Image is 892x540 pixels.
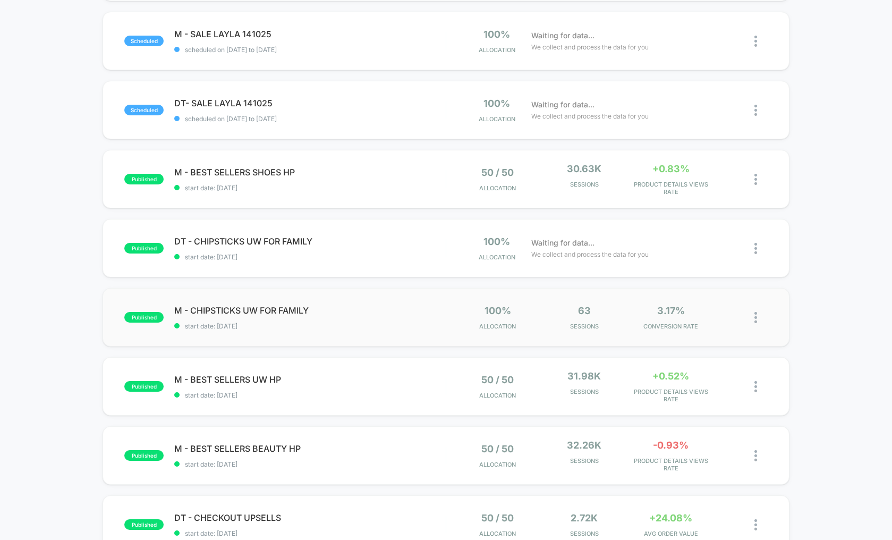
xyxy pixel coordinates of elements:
span: published [124,381,164,392]
span: 30.63k [567,163,601,174]
span: Sessions [543,323,625,330]
span: We collect and process the data for you [531,111,649,121]
span: 63 [578,305,591,316]
span: published [124,312,164,323]
span: M - BEST SELLERS BEAUTY HP [174,443,446,454]
span: scheduled on [DATE] to [DATE] [174,115,446,123]
img: close [754,174,757,185]
span: -0.93% [653,440,689,451]
span: 50 / 50 [481,443,514,454]
span: DT - CHIPSTICKS UW FOR FAMILY [174,236,446,247]
span: 32.26k [567,440,601,451]
span: scheduled [124,36,164,46]
span: Allocation [479,461,516,468]
span: start date: [DATE] [174,460,446,468]
span: start date: [DATE] [174,184,446,192]
span: start date: [DATE] [174,322,446,330]
span: published [124,450,164,461]
span: Waiting for data... [531,237,594,249]
span: 100% [483,236,510,247]
span: M - SALE LAYLA 141025 [174,29,446,39]
span: 100% [485,305,511,316]
span: start date: [DATE] [174,253,446,261]
span: +24.08% [649,512,692,524]
img: close [754,450,757,461]
span: Waiting for data... [531,30,594,41]
span: published [124,243,164,254]
span: Sessions [543,457,625,465]
span: Allocation [479,530,516,537]
span: Sessions [543,181,625,188]
span: scheduled [124,105,164,115]
span: Allocation [479,46,515,54]
span: 100% [483,29,510,40]
span: Sessions [543,388,625,395]
span: Allocation [479,115,515,123]
span: +0.52% [652,370,689,382]
span: M - BEST SELLERS UW HP [174,374,446,385]
span: DT - CHECKOUT UPSELLS [174,512,446,523]
span: start date: [DATE] [174,529,446,537]
img: close [754,519,757,530]
span: +0.83% [652,163,690,174]
span: 3.17% [657,305,685,316]
span: Allocation [479,254,515,261]
span: M - CHIPSTICKS UW FOR FAMILY [174,305,446,316]
span: Allocation [479,392,516,399]
img: close [754,105,757,116]
span: 50 / 50 [481,167,514,178]
span: 50 / 50 [481,374,514,385]
img: close [754,381,757,392]
span: DT- SALE LAYLA 141025 [174,98,446,108]
span: published [124,174,164,184]
span: start date: [DATE] [174,391,446,399]
img: close [754,312,757,323]
span: Sessions [543,530,625,537]
img: close [754,36,757,47]
span: We collect and process the data for you [531,249,649,259]
span: 2.72k [571,512,598,524]
span: PRODUCT DETAILS VIEWS RATE [630,388,711,403]
span: 50 / 50 [481,512,514,524]
span: 100% [483,98,510,109]
span: Allocation [479,323,516,330]
span: PRODUCT DETAILS VIEWS RATE [630,457,711,472]
span: We collect and process the data for you [531,42,649,52]
span: Allocation [479,184,516,192]
span: AVG ORDER VALUE [630,530,711,537]
span: Waiting for data... [531,99,594,111]
span: M - BEST SELLERS SHOES HP [174,167,446,178]
img: close [754,243,757,254]
span: 31.98k [567,370,601,382]
span: scheduled on [DATE] to [DATE] [174,46,446,54]
span: PRODUCT DETAILS VIEWS RATE [630,181,711,196]
span: published [124,519,164,530]
span: CONVERSION RATE [630,323,711,330]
